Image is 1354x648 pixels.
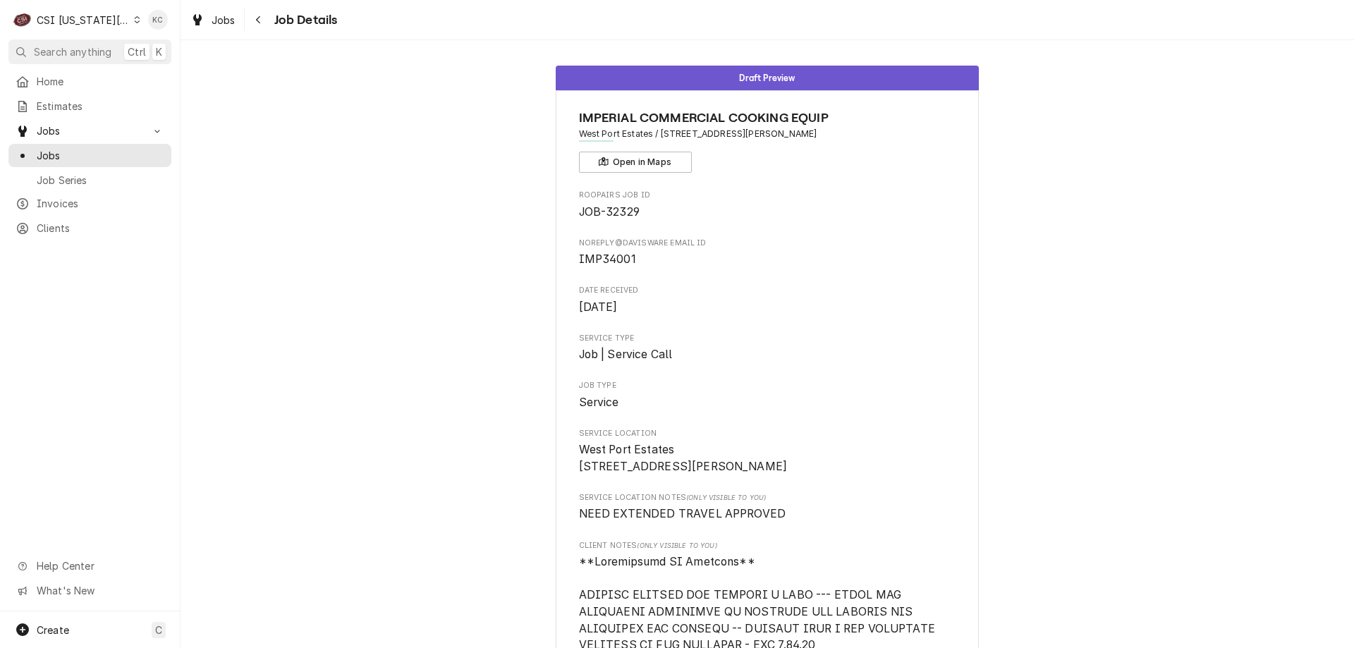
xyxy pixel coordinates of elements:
a: Job Series [8,169,171,192]
button: Open in Maps [579,152,692,173]
div: Service Location [579,428,956,475]
a: Home [8,70,171,93]
span: Clients [37,221,164,236]
span: Service Type [579,346,956,363]
a: Jobs [8,144,171,167]
span: Date Received [579,299,956,316]
span: Create [37,624,69,636]
span: Roopairs Job ID [579,204,956,221]
span: Service [579,396,619,409]
span: Invoices [37,196,164,211]
span: Roopairs Job ID [579,190,956,201]
span: Estimates [37,99,164,114]
div: [object Object] [579,492,956,522]
span: Job | Service Call [579,348,673,361]
span: Service Location Notes [579,492,956,503]
span: NEED EXTENDED TRAVEL APPROVED [579,507,786,520]
div: Client Information [579,109,956,173]
a: Invoices [8,192,171,215]
span: Jobs [37,123,143,138]
button: Navigate back [248,8,270,31]
span: C [155,623,162,637]
span: Name [579,109,956,128]
span: Service Location [579,428,956,439]
span: IMP34001 [579,252,636,266]
span: Draft Preview [739,73,795,82]
a: Estimates [8,94,171,118]
button: Search anythingCtrlK [8,39,171,64]
span: Noreply@davisware email ID [579,251,956,268]
div: Date Received [579,285,956,315]
span: Help Center [37,558,163,573]
span: Job Series [37,173,164,188]
div: Service Type [579,333,956,363]
span: Client Notes [579,540,956,551]
span: (Only Visible to You) [637,542,716,549]
span: Service Type [579,333,956,344]
span: Date Received [579,285,956,296]
div: Noreply@davisware email ID [579,238,956,268]
span: Noreply@davisware email ID [579,238,956,249]
a: Clients [8,216,171,240]
span: Search anything [34,44,111,59]
span: [object Object] [579,506,956,522]
a: Go to What's New [8,579,171,602]
span: Job Details [270,11,338,30]
span: West Port Estates [STREET_ADDRESS][PERSON_NAME] [579,443,788,473]
span: Jobs [37,148,164,163]
span: Jobs [212,13,236,27]
span: What's New [37,583,163,598]
div: CSI Kansas City.'s Avatar [13,10,32,30]
div: Job Type [579,380,956,410]
span: Home [37,74,164,89]
div: C [13,10,32,30]
span: (Only Visible to You) [686,494,766,501]
span: JOB-32329 [579,205,640,219]
span: K [156,44,162,59]
span: Job Type [579,394,956,411]
span: Service Location [579,441,956,475]
div: Roopairs Job ID [579,190,956,220]
a: Go to Help Center [8,554,171,577]
div: CSI [US_STATE][GEOGRAPHIC_DATA]. [37,13,130,27]
div: Kelly Christen's Avatar [148,10,168,30]
a: Jobs [185,8,241,32]
span: Ctrl [128,44,146,59]
span: Job Type [579,380,956,391]
span: [DATE] [579,300,618,314]
a: Go to Jobs [8,119,171,142]
div: KC [148,10,168,30]
div: Status [556,66,979,90]
span: Address [579,128,956,140]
